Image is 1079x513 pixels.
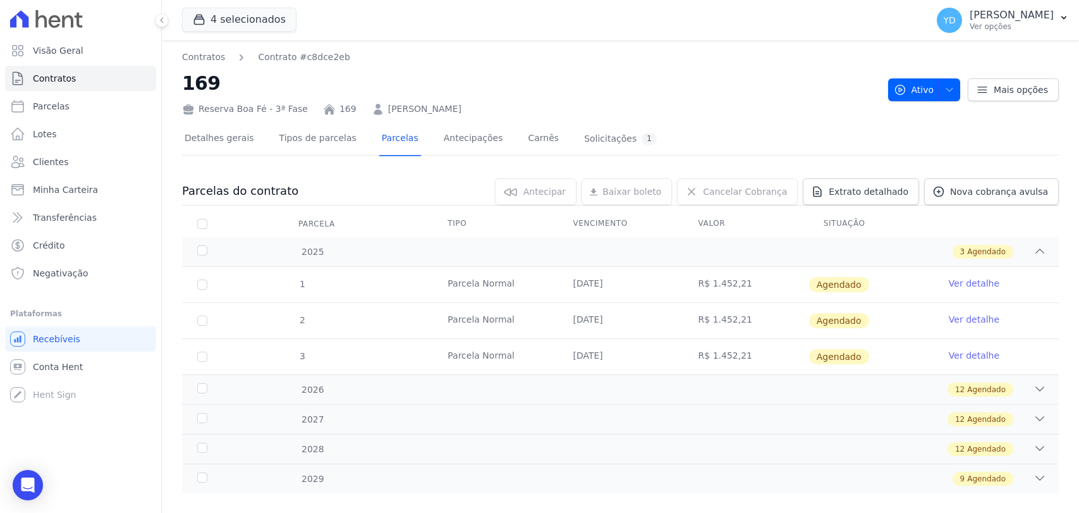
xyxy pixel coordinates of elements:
[955,384,965,395] span: 12
[970,22,1054,32] p: Ver opções
[924,178,1059,205] a: Nova cobrança avulsa
[5,233,156,258] a: Crédito
[808,211,934,237] th: Situação
[33,156,68,168] span: Clientes
[388,102,461,116] a: [PERSON_NAME]
[182,51,350,64] nav: Breadcrumb
[967,443,1006,455] span: Agendado
[943,16,955,25] span: YD
[829,185,908,198] span: Extrato detalhado
[182,51,878,64] nav: Breadcrumb
[683,339,808,374] td: R$ 1.452,21
[949,349,999,362] a: Ver detalhe
[432,339,558,374] td: Parcela Normal
[182,183,298,199] h3: Parcelas do contrato
[432,267,558,302] td: Parcela Normal
[5,177,156,202] a: Minha Carteira
[994,83,1048,96] span: Mais opções
[584,133,657,145] div: Solicitações
[182,69,878,97] h2: 169
[182,102,308,116] div: Reserva Boa Fé - 3ª Fase
[683,267,808,302] td: R$ 1.452,21
[949,277,999,290] a: Ver detalhe
[558,211,683,237] th: Vencimento
[960,246,965,257] span: 3
[5,261,156,286] a: Negativação
[33,44,83,57] span: Visão Geral
[298,279,305,289] span: 1
[5,94,156,119] a: Parcelas
[5,205,156,230] a: Transferências
[197,280,207,290] input: default
[10,306,151,321] div: Plataformas
[33,128,57,140] span: Lotes
[970,9,1054,22] p: [PERSON_NAME]
[642,133,657,145] div: 1
[197,316,207,326] input: default
[967,246,1006,257] span: Agendado
[379,123,421,156] a: Parcelas
[5,121,156,147] a: Lotes
[809,313,869,328] span: Agendado
[13,470,43,500] div: Open Intercom Messenger
[558,267,683,302] td: [DATE]
[558,303,683,338] td: [DATE]
[803,178,919,205] a: Extrato detalhado
[182,123,257,156] a: Detalhes gerais
[33,183,98,196] span: Minha Carteira
[5,354,156,380] a: Conta Hent
[33,72,76,85] span: Contratos
[5,66,156,91] a: Contratos
[33,239,65,252] span: Crédito
[33,361,83,373] span: Conta Hent
[339,102,357,116] a: 169
[432,211,558,237] th: Tipo
[683,211,808,237] th: Valor
[33,333,80,345] span: Recebíveis
[182,51,225,64] a: Contratos
[298,351,305,361] span: 3
[182,8,296,32] button: 4 selecionados
[33,267,88,280] span: Negativação
[968,78,1059,101] a: Mais opções
[967,473,1006,485] span: Agendado
[525,123,561,156] a: Carnês
[277,123,359,156] a: Tipos de parcelas
[441,123,506,156] a: Antecipações
[197,352,207,362] input: default
[888,78,961,101] button: Ativo
[683,303,808,338] td: R$ 1.452,21
[955,414,965,425] span: 12
[558,339,683,374] td: [DATE]
[809,277,869,292] span: Agendado
[5,149,156,175] a: Clientes
[967,384,1006,395] span: Agendado
[5,38,156,63] a: Visão Geral
[949,313,999,326] a: Ver detalhe
[955,443,965,455] span: 12
[33,100,70,113] span: Parcelas
[950,185,1048,198] span: Nova cobrança avulsa
[809,349,869,364] span: Agendado
[258,51,350,64] a: Contrato #c8dce2eb
[582,123,659,156] a: Solicitações1
[894,78,934,101] span: Ativo
[298,315,305,325] span: 2
[927,3,1079,38] button: YD [PERSON_NAME] Ver opções
[432,303,558,338] td: Parcela Normal
[960,473,965,485] span: 9
[283,211,350,237] div: Parcela
[967,414,1006,425] span: Agendado
[33,211,97,224] span: Transferências
[5,326,156,352] a: Recebíveis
